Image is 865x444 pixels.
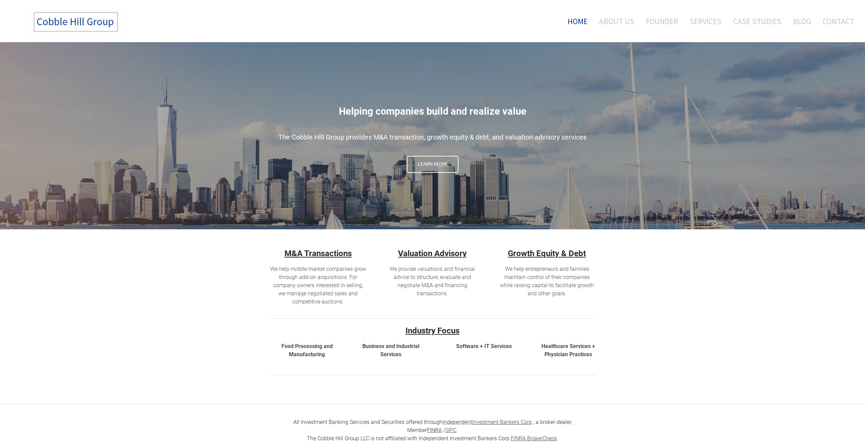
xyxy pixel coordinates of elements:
[443,419,533,425] a: IndependentInvestment Bankers Corp.
[817,7,854,35] a: Contact
[511,435,557,442] a: FINRA BrokerCheck
[390,266,475,297] span: We provide valuations and financial advice to structure, evaluate and negotiate M&A and financing...
[405,326,460,335] strong: Industry Focus
[443,419,472,425] font: Independent
[472,419,532,425] u: Investment Bankers Corp
[270,266,366,305] span: We help middle market companies grow through add-on acquisitions. For company owners interested i...
[500,266,594,297] span: We help entrepreneurs and families maintain control of their companies while raising capital to f...
[456,427,458,433] font: .
[408,157,458,172] span: Learn More
[284,249,352,258] u: M&A Transactions
[281,343,333,358] strong: Food Processing and Manufacturing
[557,435,558,442] font: .
[445,427,456,433] a: SIPC
[407,156,459,173] a: Learn More
[362,343,419,358] font: Business and Industrial Services
[541,343,595,358] strong: Healthcare Services + Physician Practices
[398,249,467,258] a: Valuation Advisory
[594,7,639,35] a: About Us
[278,133,587,141] span: The Cobble Hill Group provides M&A transaction, growth equity & debt, and valuation advisory serv...
[293,419,443,425] font: All Investment Banking Services and Securities offered through
[456,343,512,349] strong: Software + IT Services
[685,7,727,35] a: Services
[407,419,572,433] font: , a broker-dealer, ​Member
[427,427,442,433] a: FINRA
[728,7,786,35] a: Case Studies
[472,419,533,425] font: .
[339,105,526,117] span: Helping companies build and realize value
[26,7,128,37] img: The Cobble Hill Group LLC
[557,7,593,35] a: Home
[641,7,683,35] a: Founder
[307,435,511,442] font: The Cobble Hill Group LLC is not affiliated with Independent Investment Bankers Corp.
[508,249,586,258] strong: Growth Equity & Debt
[788,7,816,35] a: Blog
[443,427,445,433] font: /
